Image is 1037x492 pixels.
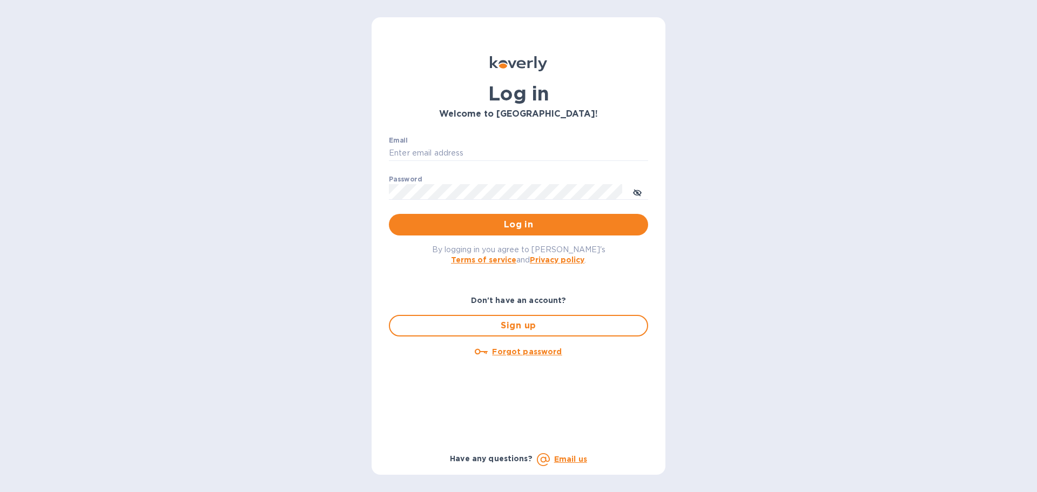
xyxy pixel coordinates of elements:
[492,347,562,356] u: Forgot password
[389,176,422,183] label: Password
[554,455,587,463] a: Email us
[399,319,638,332] span: Sign up
[389,137,408,144] label: Email
[398,218,639,231] span: Log in
[471,296,567,305] b: Don't have an account?
[530,255,584,264] a: Privacy policy
[389,82,648,105] h1: Log in
[389,214,648,235] button: Log in
[450,454,533,463] b: Have any questions?
[432,245,605,264] span: By logging in you agree to [PERSON_NAME]'s and .
[451,255,516,264] a: Terms of service
[627,181,648,203] button: toggle password visibility
[389,145,648,161] input: Enter email address
[389,315,648,336] button: Sign up
[389,109,648,119] h3: Welcome to [GEOGRAPHIC_DATA]!
[490,56,547,71] img: Koverly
